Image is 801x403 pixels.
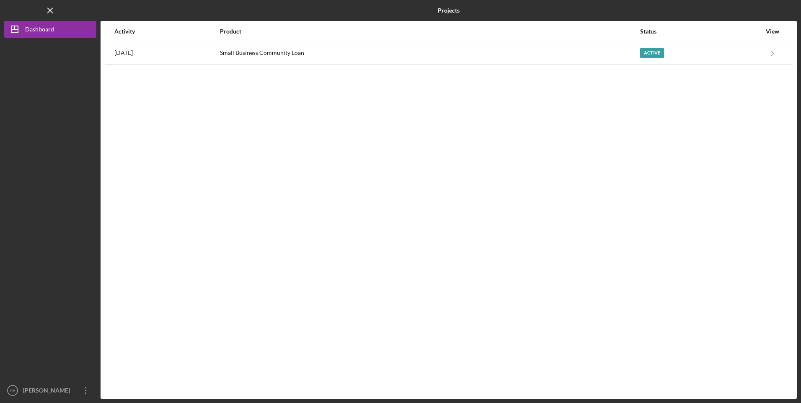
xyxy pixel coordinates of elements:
[10,388,15,393] text: DB
[25,21,54,40] div: Dashboard
[220,43,639,64] div: Small Business Community Loan
[21,382,75,401] div: [PERSON_NAME]
[4,382,96,399] button: DB[PERSON_NAME]
[762,28,783,35] div: View
[220,28,639,35] div: Product
[114,49,133,56] time: 2025-08-22 20:27
[438,7,460,14] b: Projects
[640,28,761,35] div: Status
[640,48,664,58] div: Active
[4,21,96,38] button: Dashboard
[114,28,219,35] div: Activity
